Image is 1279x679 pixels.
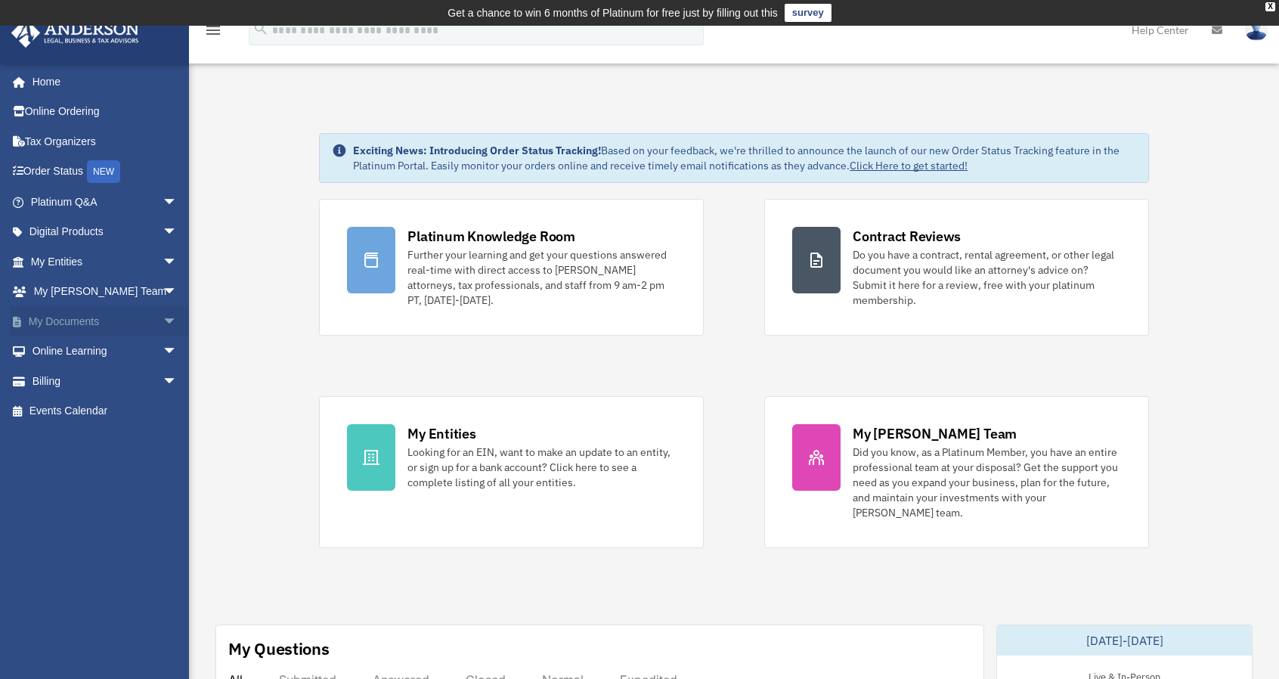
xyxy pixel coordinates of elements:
a: menu [204,26,222,39]
span: arrow_drop_down [163,306,193,337]
a: My Entitiesarrow_drop_down [11,246,200,277]
span: arrow_drop_down [163,246,193,277]
a: Online Ordering [11,97,200,127]
a: Order StatusNEW [11,157,200,188]
div: Contract Reviews [853,227,961,246]
a: Platinum Q&Aarrow_drop_down [11,187,200,217]
span: arrow_drop_down [163,366,193,397]
div: Based on your feedback, we're thrilled to announce the launch of our new Order Status Tracking fe... [353,143,1136,173]
div: Do you have a contract, rental agreement, or other legal document you would like an attorney's ad... [853,247,1121,308]
a: My [PERSON_NAME] Team Did you know, as a Platinum Member, you have an entire professional team at... [764,396,1149,548]
i: search [252,20,269,37]
div: My Questions [228,637,330,660]
div: Get a chance to win 6 months of Platinum for free just by filling out this [447,4,778,22]
img: Anderson Advisors Platinum Portal [7,18,144,48]
strong: Exciting News: Introducing Order Status Tracking! [353,144,601,157]
a: My Documentsarrow_drop_down [11,306,200,336]
div: [DATE]-[DATE] [997,625,1252,656]
a: survey [785,4,832,22]
a: Events Calendar [11,396,200,426]
span: arrow_drop_down [163,217,193,248]
span: arrow_drop_down [163,187,193,218]
div: Did you know, as a Platinum Member, you have an entire professional team at your disposal? Get th... [853,445,1121,520]
div: close [1265,2,1275,11]
i: menu [204,21,222,39]
div: Looking for an EIN, want to make an update to an entity, or sign up for a bank account? Click her... [407,445,676,490]
div: NEW [87,160,120,183]
div: Platinum Knowledge Room [407,227,575,246]
a: Tax Organizers [11,126,200,157]
div: My [PERSON_NAME] Team [853,424,1017,443]
a: Home [11,67,193,97]
a: My Entities Looking for an EIN, want to make an update to an entity, or sign up for a bank accoun... [319,396,704,548]
a: Platinum Knowledge Room Further your learning and get your questions answered real-time with dire... [319,199,704,336]
a: My [PERSON_NAME] Teamarrow_drop_down [11,277,200,307]
div: Further your learning and get your questions answered real-time with direct access to [PERSON_NAM... [407,247,676,308]
a: Digital Productsarrow_drop_down [11,217,200,247]
span: arrow_drop_down [163,277,193,308]
div: My Entities [407,424,475,443]
a: Billingarrow_drop_down [11,366,200,396]
img: User Pic [1245,19,1268,41]
a: Online Learningarrow_drop_down [11,336,200,367]
span: arrow_drop_down [163,336,193,367]
a: Contract Reviews Do you have a contract, rental agreement, or other legal document you would like... [764,199,1149,336]
a: Click Here to get started! [850,159,968,172]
